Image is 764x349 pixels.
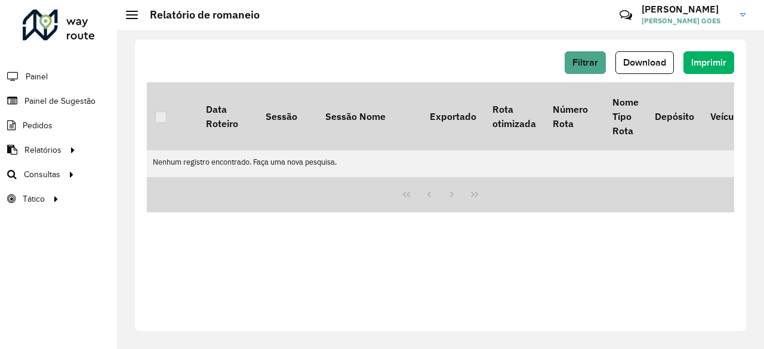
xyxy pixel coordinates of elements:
[317,82,421,150] th: Sessão Nome
[613,2,639,28] a: Contato Rápido
[642,16,731,26] span: [PERSON_NAME] GOES
[623,57,666,67] span: Download
[23,119,53,132] span: Pedidos
[26,70,48,83] span: Painel
[198,82,257,150] th: Data Roteiro
[646,82,702,150] th: Depósito
[615,51,674,74] button: Download
[683,51,734,74] button: Imprimir
[572,57,598,67] span: Filtrar
[691,57,726,67] span: Imprimir
[257,82,317,150] th: Sessão
[604,82,646,150] th: Nome Tipo Rota
[484,82,544,150] th: Rota otimizada
[421,82,484,150] th: Exportado
[544,82,604,150] th: Número Rota
[703,82,750,150] th: Veículo
[23,193,45,205] span: Tático
[642,4,731,15] h3: [PERSON_NAME]
[565,51,606,74] button: Filtrar
[24,168,60,181] span: Consultas
[138,8,260,21] h2: Relatório de romaneio
[24,144,61,156] span: Relatórios
[24,95,95,107] span: Painel de Sugestão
